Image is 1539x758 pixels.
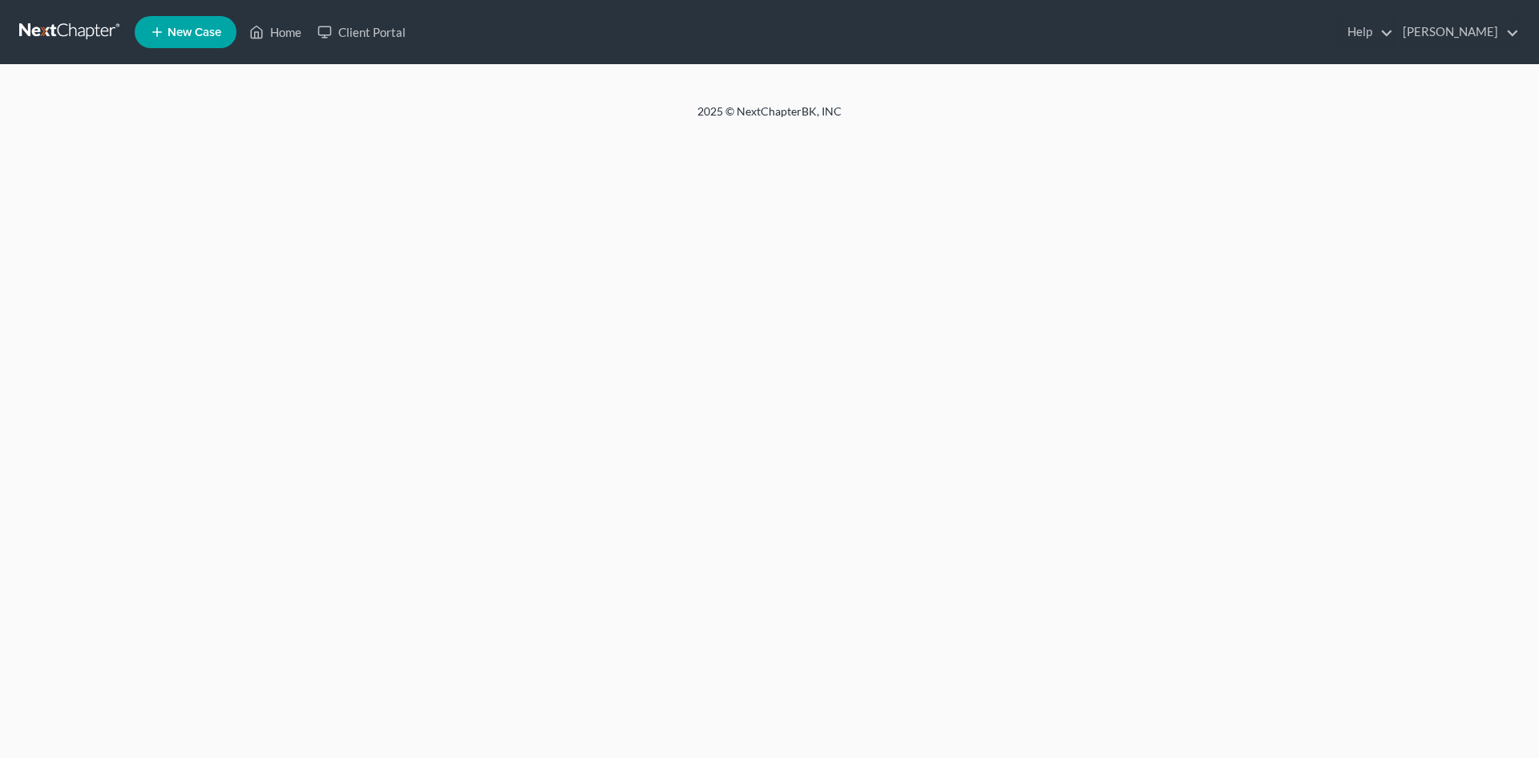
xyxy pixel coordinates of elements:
[1395,18,1519,47] a: [PERSON_NAME]
[309,18,414,47] a: Client Portal
[313,103,1226,132] div: 2025 © NextChapterBK, INC
[1339,18,1393,47] a: Help
[135,16,236,48] new-legal-case-button: New Case
[241,18,309,47] a: Home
